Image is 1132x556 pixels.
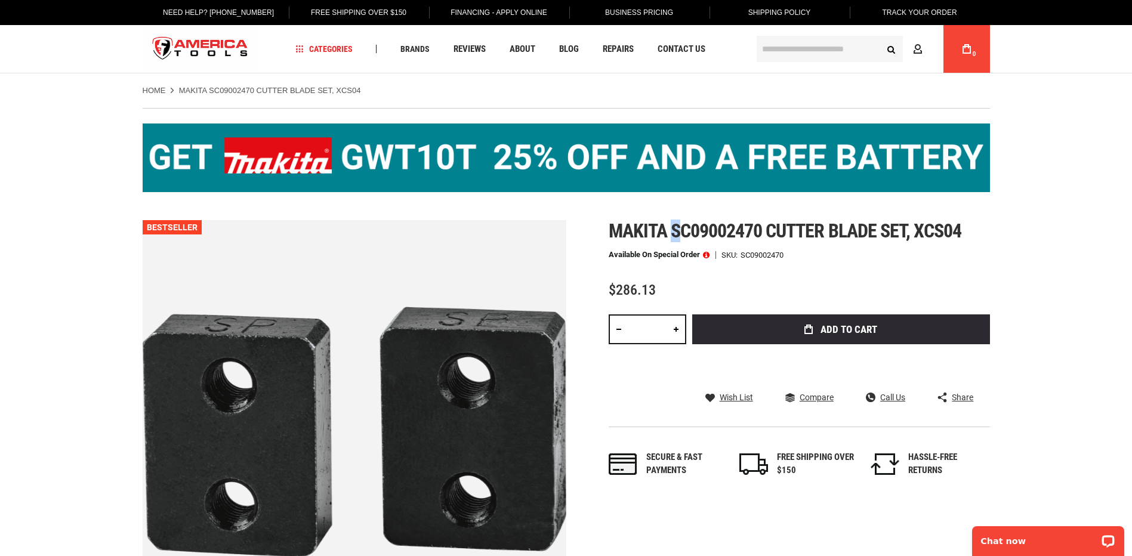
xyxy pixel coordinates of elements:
div: FREE SHIPPING OVER $150 [777,451,855,477]
a: store logo [143,27,258,72]
strong: MAKITA SC09002470 CUTTER BLADE SET, XCS04 [179,86,361,95]
a: Wish List [705,392,753,403]
a: Call Us [866,392,905,403]
span: Share [952,393,973,401]
a: Contact Us [652,41,711,57]
span: Contact Us [658,45,705,54]
div: SC09002470 [741,251,784,259]
span: Shipping Policy [748,8,811,17]
iframe: LiveChat chat widget [964,518,1132,556]
img: BOGO: Buy the Makita® XGT IMpact Wrench (GWT10T), get the BL4040 4ah Battery FREE! [143,123,990,192]
strong: SKU [721,251,741,259]
p: Available on Special Order [609,251,710,259]
a: Home [143,85,166,96]
div: Secure & fast payments [646,451,724,477]
a: Brands [395,41,435,57]
img: payments [609,453,637,475]
span: Brands [400,45,430,53]
span: Compare [800,393,834,401]
iframe: Secure express checkout frame [690,348,992,382]
img: returns [871,453,899,475]
span: Categories [295,45,353,53]
div: HASSLE-FREE RETURNS [908,451,986,477]
span: Reviews [454,45,486,54]
span: Blog [559,45,579,54]
a: Compare [785,392,834,403]
a: Blog [554,41,584,57]
span: Call Us [880,393,905,401]
span: Add to Cart [821,325,877,335]
span: Wish List [720,393,753,401]
a: About [504,41,541,57]
a: Categories [290,41,358,57]
span: Makita sc09002470 cutter blade set, xcs04 [609,220,962,242]
img: shipping [739,453,768,475]
span: $286.13 [609,282,656,298]
a: Repairs [597,41,639,57]
span: Repairs [603,45,634,54]
img: America Tools [143,27,258,72]
span: 0 [973,51,976,57]
a: Reviews [448,41,491,57]
button: Search [880,38,903,60]
span: About [510,45,535,54]
a: 0 [955,25,978,73]
button: Add to Cart [692,314,990,344]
